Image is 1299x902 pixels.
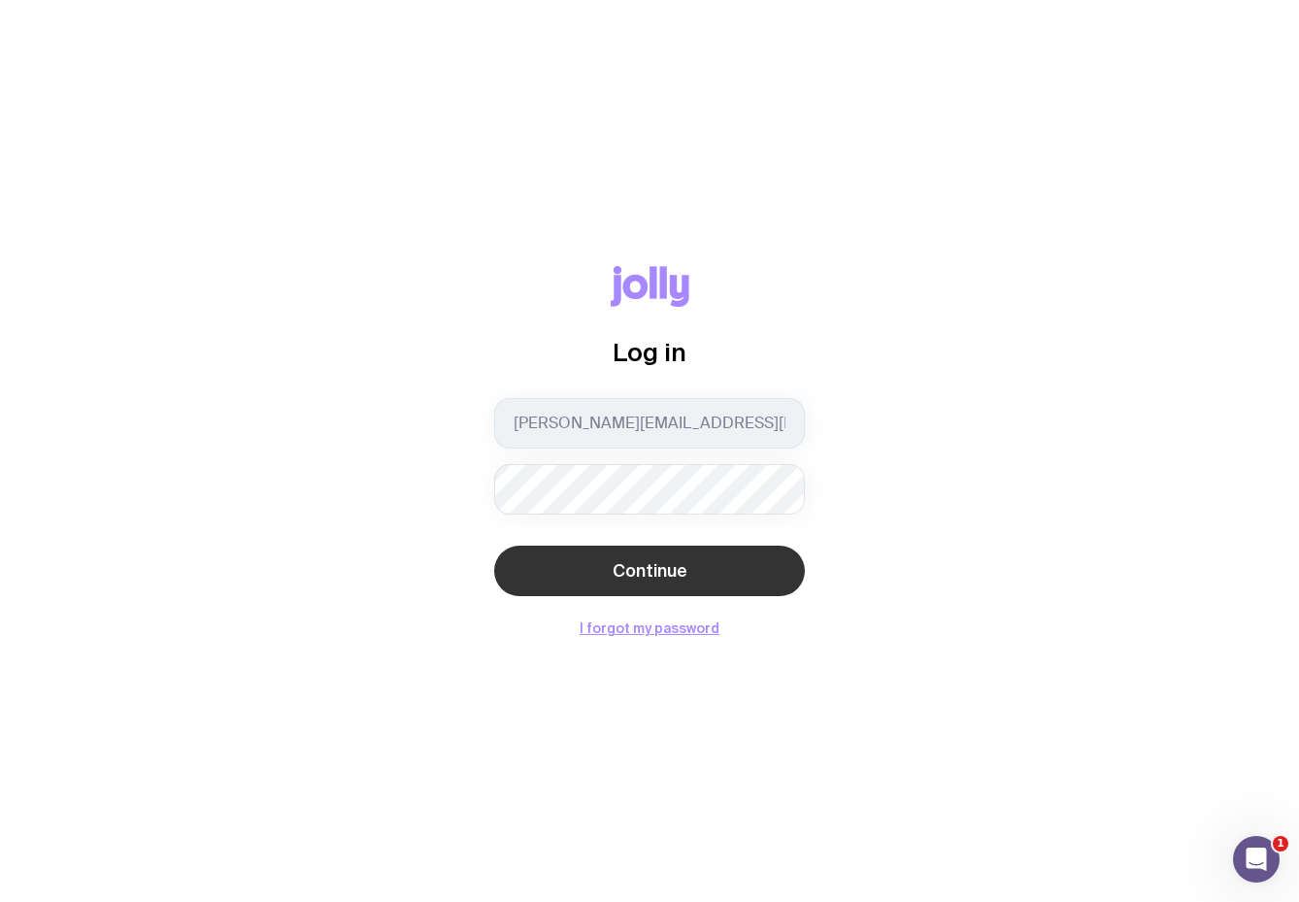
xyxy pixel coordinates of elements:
span: Continue [613,559,687,583]
span: Log in [613,338,686,366]
button: Continue [494,546,805,596]
iframe: Intercom live chat [1233,836,1280,883]
input: you@email.com [494,398,805,449]
span: 1 [1273,836,1288,852]
button: I forgot my password [580,620,719,636]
